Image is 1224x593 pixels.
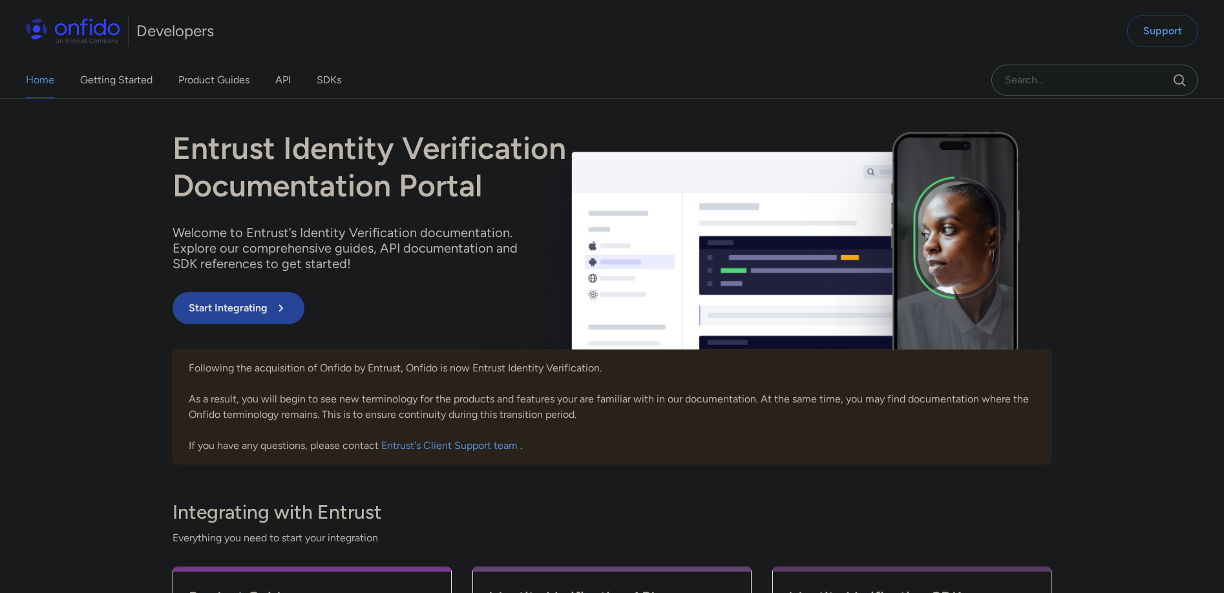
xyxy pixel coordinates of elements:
[173,349,1051,464] div: Following the acquisition of Onfido by Entrust, Onfido is now Entrust Identity Verification. As a...
[80,62,153,98] a: Getting Started
[173,225,534,271] p: Welcome to Entrust’s Identity Verification documentation. Explore our comprehensive guides, API d...
[173,292,788,324] a: Start Integrating
[26,62,54,98] a: Home
[381,439,520,452] a: Entrust's Client Support team
[173,292,304,324] button: Start Integrating
[173,130,788,204] h1: Entrust Identity Verification Documentation Portal
[173,499,1051,525] h3: Integrating with Entrust
[26,18,120,44] img: Onfido Logo
[173,530,1051,546] span: Everything you need to start your integration
[136,21,214,41] h1: Developers
[275,62,291,98] a: API
[317,62,341,98] a: SDKs
[178,62,249,98] a: Product Guides
[1127,15,1198,47] a: Support
[991,65,1198,96] input: Onfido search input field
